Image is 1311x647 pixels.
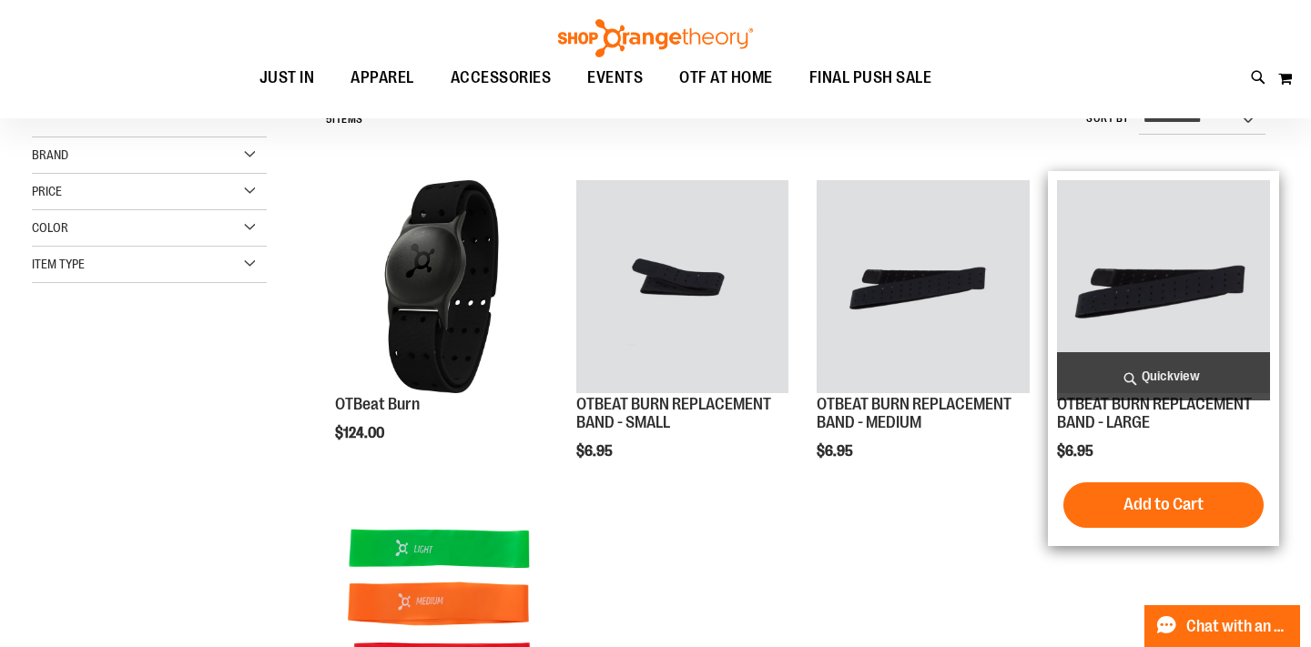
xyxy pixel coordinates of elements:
span: Chat with an Expert [1186,618,1289,635]
img: Main view of OTBeat Burn 6.0-C [335,180,548,393]
span: $6.95 [1057,443,1096,460]
a: OTBeat Burn [335,395,420,413]
span: $6.95 [817,443,856,460]
span: EVENTS [587,57,643,98]
span: $124.00 [335,425,387,441]
span: 5 [326,113,333,126]
span: Add to Cart [1123,494,1204,514]
button: Chat with an Expert [1144,605,1301,647]
span: $6.95 [576,443,615,460]
img: OTBEAT BURN REPLACEMENT BAND - MEDIUM [817,180,1030,393]
h2: Items [326,106,363,134]
a: OTBEAT BURN REPLACEMENT BAND - MEDIUM [817,395,1011,431]
button: Add to Cart [1063,482,1264,528]
a: OTBEAT BURN REPLACEMENT BAND - LARGE [1057,395,1252,431]
span: Brand [32,147,68,162]
a: OTBEAT BURN REPLACEMENT BAND - SMALL [576,395,771,431]
img: OTBEAT BURN REPLACEMENT BAND - LARGE [1057,180,1270,393]
a: OTBEAT BURN REPLACEMENT BAND - MEDIUM [817,180,1030,396]
a: Quickview [1057,352,1270,400]
div: product [808,171,1039,505]
span: Color [32,220,68,235]
img: Shop Orangetheory [555,19,756,57]
div: product [326,171,557,488]
div: product [1048,171,1279,545]
a: Main view of OTBeat Burn 6.0-C [335,180,548,396]
span: FINAL PUSH SALE [809,57,932,98]
span: Price [32,184,62,198]
img: OTBEAT BURN REPLACEMENT BAND - SMALL [576,180,789,393]
span: ACCESSORIES [451,57,552,98]
span: JUST IN [259,57,315,98]
span: Item Type [32,257,85,271]
a: OTBEAT BURN REPLACEMENT BAND - SMALL [576,180,789,396]
div: product [567,171,798,505]
span: APPAREL [351,57,414,98]
a: OTBEAT BURN REPLACEMENT BAND - LARGE [1057,180,1270,396]
label: Sort By [1086,111,1130,126]
span: OTF AT HOME [679,57,773,98]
